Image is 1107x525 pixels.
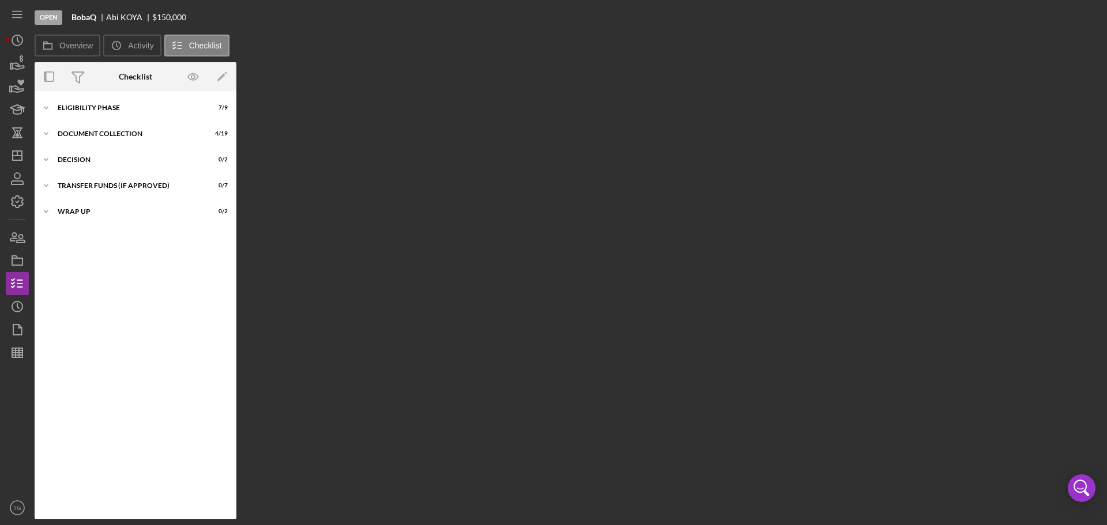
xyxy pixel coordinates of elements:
[59,41,93,50] label: Overview
[106,13,152,22] div: Abi KOYA
[207,130,228,137] div: 4 / 19
[207,208,228,215] div: 0 / 2
[152,12,186,22] span: $150,000
[189,41,222,50] label: Checklist
[207,182,228,189] div: 0 / 7
[58,104,199,111] div: Eligibility Phase
[58,156,199,163] div: Decision
[164,35,229,56] button: Checklist
[13,505,21,511] text: TG
[128,41,153,50] label: Activity
[35,10,62,25] div: Open
[103,35,161,56] button: Activity
[207,104,228,111] div: 7 / 9
[1068,474,1095,502] div: Open Intercom Messenger
[71,13,96,22] b: BobaQ
[58,130,199,137] div: Document Collection
[6,496,29,519] button: TG
[58,182,199,189] div: Transfer Funds (If Approved)
[35,35,100,56] button: Overview
[119,72,152,81] div: Checklist
[207,156,228,163] div: 0 / 2
[58,208,199,215] div: Wrap Up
